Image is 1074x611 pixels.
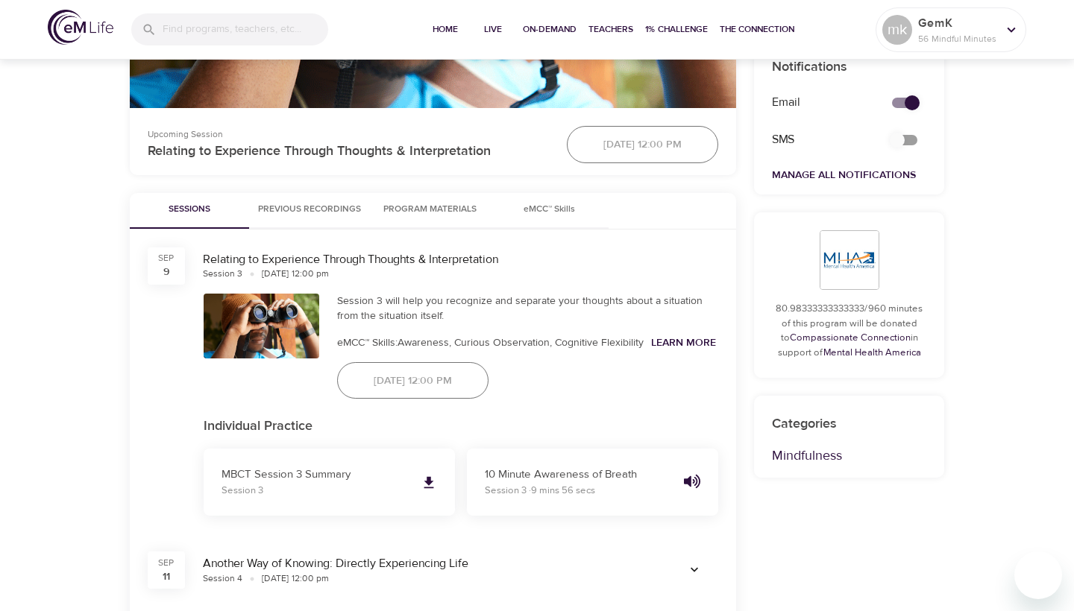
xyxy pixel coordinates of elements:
[882,15,912,45] div: mk
[763,122,874,157] div: SMS
[823,346,921,358] a: Mental Health America
[262,572,329,585] div: [DATE] 12:00 pm
[772,414,926,434] p: Categories
[262,267,329,280] div: [DATE] 12:00 pm
[163,13,328,45] input: Find programs, teachers, etc...
[158,557,175,569] div: Sep
[427,22,463,37] span: Home
[645,22,708,37] span: 1% Challenge
[475,22,511,37] span: Live
[203,572,242,585] div: Session 4
[148,127,549,141] p: Upcoming Session
[139,202,240,218] span: Sessions
[48,10,113,45] img: logo
[467,449,718,516] button: 10 Minute Awareness of BreathSession 3 ·9 mins 56 secs
[772,57,926,77] p: Notifications
[203,267,242,280] div: Session 3
[204,449,455,516] a: MBCT Session 3 SummarySession 3
[651,336,716,349] a: Learn More
[148,141,549,161] p: Relating to Experience Through Thoughts & Interpretation
[158,252,175,265] div: Sep
[204,417,718,437] p: Individual Practice
[163,569,170,584] div: 11
[720,22,794,37] span: The Connection
[498,202,600,218] span: eMCC™ Skills
[772,446,926,466] p: Mindfulness
[379,202,480,218] span: Program Materials
[1014,551,1062,599] iframe: Button to launch messaging window
[529,484,595,496] span: · 9 mins 56 secs
[337,336,644,349] span: eMCC™ Skills: Awareness, Curious Observation, Cognitive Flexibility
[772,168,916,182] a: Manage All Notifications
[523,22,577,37] span: On-Demand
[163,265,169,279] div: 9
[337,294,719,323] div: Session 3 will help you recognize and separate your thoughts about a situation from the situation...
[203,555,653,572] div: Another Way of Knowing: Directly Experiencing Life
[485,484,672,498] p: Session 3
[258,202,361,218] span: Previous Recordings
[790,332,911,344] a: Compassionate Connection
[918,32,997,45] p: 56 Mindful Minutes
[918,14,997,32] p: GemK
[222,484,409,498] p: Session 3
[222,466,409,484] p: MBCT Session 3 Summary
[763,85,874,120] div: Email
[588,22,633,37] span: Teachers
[772,302,926,360] p: 80.98333333333333/960 minutes of this program will be donated to in support of
[203,251,718,268] div: Relating to Experience Through Thoughts & Interpretation
[485,466,672,484] p: 10 Minute Awareness of Breath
